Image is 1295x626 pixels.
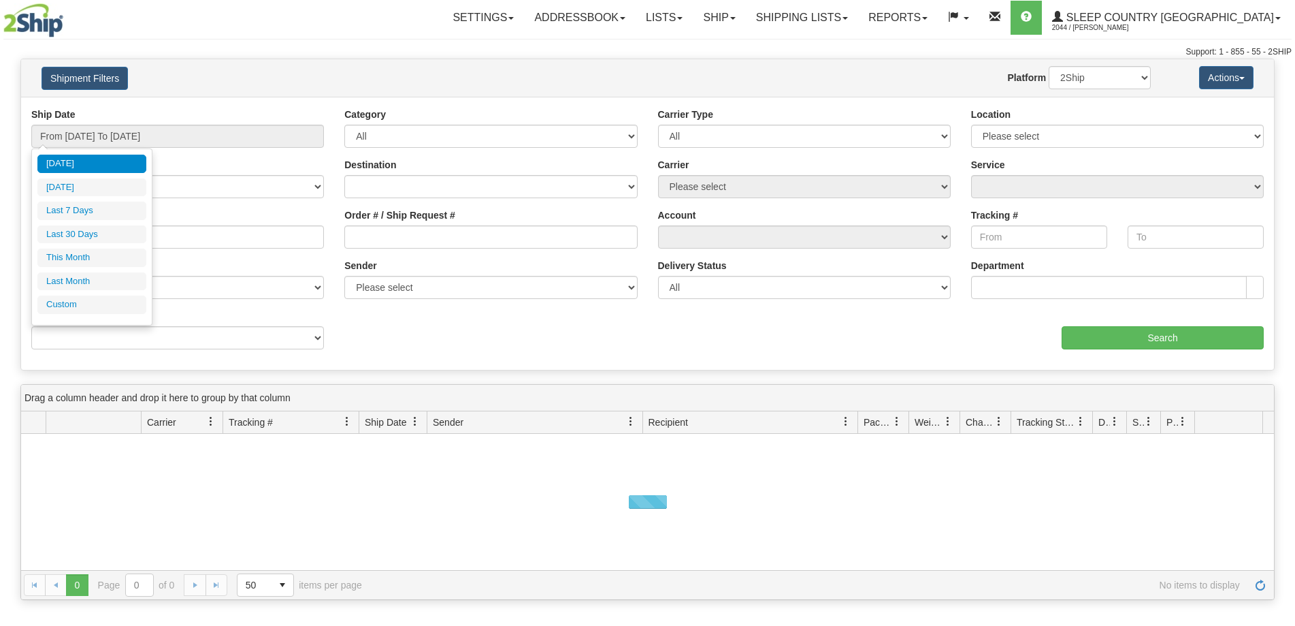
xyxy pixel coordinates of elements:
[246,578,263,592] span: 50
[971,108,1011,121] label: Location
[1128,225,1264,249] input: To
[344,108,386,121] label: Category
[649,416,688,429] span: Recipient
[746,1,858,35] a: Shipping lists
[936,410,960,433] a: Weight filter column settings
[1137,410,1160,433] a: Shipment Issues filter column settings
[915,416,943,429] span: Weight
[1098,416,1110,429] span: Delivery Status
[971,225,1107,249] input: From
[147,416,176,429] span: Carrier
[971,259,1024,272] label: Department
[37,178,146,197] li: [DATE]
[442,1,524,35] a: Settings
[199,410,223,433] a: Carrier filter column settings
[1166,416,1178,429] span: Pickup Status
[658,208,696,222] label: Account
[37,202,146,220] li: Last 7 Days
[37,155,146,173] li: [DATE]
[237,574,362,597] span: items per page
[237,574,294,597] span: Page sizes drop down
[987,410,1011,433] a: Charge filter column settings
[31,108,76,121] label: Ship Date
[1171,410,1194,433] a: Pickup Status filter column settings
[344,158,396,172] label: Destination
[1007,71,1046,84] label: Platform
[1052,21,1154,35] span: 2044 / [PERSON_NAME]
[858,1,938,35] a: Reports
[658,158,689,172] label: Carrier
[1069,410,1092,433] a: Tracking Status filter column settings
[1062,326,1264,349] input: Search
[524,1,636,35] a: Addressbook
[42,67,128,90] button: Shipment Filters
[381,580,1240,591] span: No items to display
[1063,12,1274,23] span: Sleep Country [GEOGRAPHIC_DATA]
[619,410,642,433] a: Sender filter column settings
[229,416,273,429] span: Tracking #
[864,416,892,429] span: Packages
[693,1,745,35] a: Ship
[344,259,376,272] label: Sender
[98,574,175,597] span: Page of 0
[21,385,1274,411] div: grid grouping header
[335,410,359,433] a: Tracking # filter column settings
[66,574,88,596] span: Page 0
[971,158,1005,172] label: Service
[1042,1,1291,35] a: Sleep Country [GEOGRAPHIC_DATA] 2044 / [PERSON_NAME]
[1103,410,1126,433] a: Delivery Status filter column settings
[404,410,427,433] a: Ship Date filter column settings
[1264,243,1294,382] iframe: chat widget
[344,208,455,222] label: Order # / Ship Request #
[834,410,857,433] a: Recipient filter column settings
[37,249,146,267] li: This Month
[1017,416,1076,429] span: Tracking Status
[1132,416,1144,429] span: Shipment Issues
[658,259,727,272] label: Delivery Status
[272,574,293,596] span: select
[658,108,713,121] label: Carrier Type
[966,416,994,429] span: Charge
[1199,66,1253,89] button: Actions
[365,416,406,429] span: Ship Date
[636,1,693,35] a: Lists
[433,416,463,429] span: Sender
[3,3,63,37] img: logo2044.jpg
[885,410,908,433] a: Packages filter column settings
[37,296,146,314] li: Custom
[37,225,146,244] li: Last 30 Days
[3,46,1292,58] div: Support: 1 - 855 - 55 - 2SHIP
[971,208,1018,222] label: Tracking #
[1249,574,1271,596] a: Refresh
[37,272,146,291] li: Last Month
